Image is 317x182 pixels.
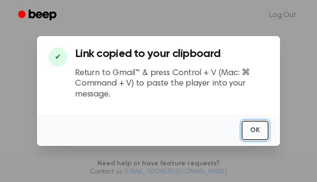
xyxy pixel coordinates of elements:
div: ✔ [48,48,67,67]
p: Return to Gmail™ & press Control + V (Mac: ⌘ Command + V) to paste the player into your message. [75,68,269,100]
a: Beep [11,6,65,25]
button: OK [242,121,269,140]
a: Log Out [260,4,306,27]
h3: Link copied to your clipboard [75,48,269,60]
